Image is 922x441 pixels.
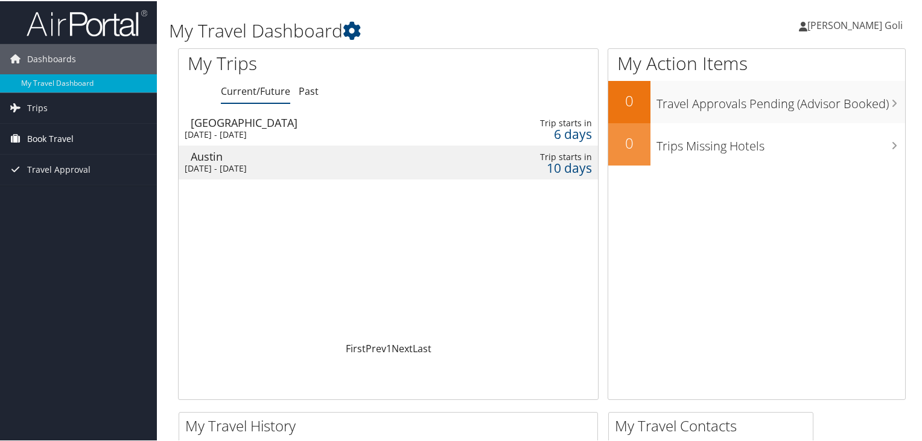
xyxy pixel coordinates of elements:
span: Trips [27,92,48,122]
a: 1 [386,341,392,354]
img: airportal-logo.png [27,8,147,36]
div: Trip starts in [504,117,593,127]
a: Prev [366,341,386,354]
h2: 0 [608,89,650,110]
a: Current/Future [221,83,290,97]
a: Next [392,341,413,354]
div: 6 days [504,127,593,138]
h1: My Action Items [608,50,905,75]
div: 10 days [504,161,593,172]
h3: Trips Missing Hotels [657,130,905,153]
span: [PERSON_NAME] Goli [807,18,903,31]
h3: Travel Approvals Pending (Advisor Booked) [657,88,905,111]
h1: My Trips [188,50,415,75]
a: Past [299,83,319,97]
a: 0Trips Missing Hotels [608,122,905,164]
a: Last [413,341,431,354]
a: [PERSON_NAME] Goli [799,6,915,42]
span: Travel Approval [27,153,91,184]
h2: 0 [608,132,650,152]
div: [DATE] - [DATE] [185,162,456,173]
div: Austin [191,150,462,161]
h2: My Travel History [185,414,597,435]
div: [DATE] - [DATE] [185,128,456,139]
h2: My Travel Contacts [615,414,813,435]
span: Book Travel [27,123,74,153]
h1: My Travel Dashboard [169,17,666,42]
span: Dashboards [27,43,76,73]
div: [GEOGRAPHIC_DATA] [191,116,462,127]
a: 0Travel Approvals Pending (Advisor Booked) [608,80,905,122]
div: Trip starts in [504,150,593,161]
a: First [346,341,366,354]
